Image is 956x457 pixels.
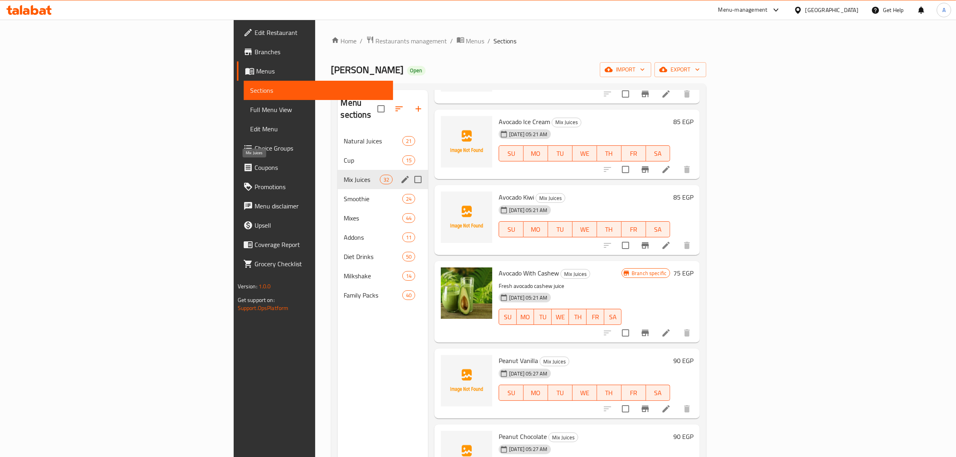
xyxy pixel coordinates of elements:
[237,61,393,81] a: Menus
[673,116,693,127] h6: 85 EGP
[551,387,569,399] span: TU
[366,36,447,46] a: Restaurants management
[255,220,387,230] span: Upsell
[673,267,693,279] h6: 75 EGP
[552,118,581,127] span: Mix Juices
[942,6,946,14] span: A
[237,196,393,216] a: Menu disclaimer
[344,252,402,261] div: Diet Drinks
[380,175,393,184] div: items
[677,84,697,104] button: delete
[677,323,697,343] button: delete
[636,236,655,255] button: Branch-specific-item
[502,148,520,159] span: SU
[573,145,597,161] button: WE
[338,208,428,228] div: Mixes44
[604,309,622,325] button: SA
[502,224,520,235] span: SU
[576,387,594,399] span: WE
[573,221,597,237] button: WE
[407,66,426,75] div: Open
[494,36,517,46] span: Sections
[399,173,411,186] button: edit
[649,224,667,235] span: SA
[255,259,387,269] span: Grocery Checklist
[237,23,393,42] a: Edit Restaurant
[402,194,415,204] div: items
[441,355,492,406] img: Peanut Vanilla
[661,404,671,414] a: Edit menu item
[607,311,619,323] span: SA
[403,253,415,261] span: 50
[441,116,492,167] img: Avocado Ice Cream
[597,145,622,161] button: TH
[403,234,415,241] span: 11
[552,118,581,127] div: Mix Juices
[524,221,548,237] button: MO
[572,311,583,323] span: TH
[402,252,415,261] div: items
[237,235,393,254] a: Coverage Report
[255,28,387,37] span: Edit Restaurant
[506,294,550,302] span: [DATE] 05:21 AM
[344,271,402,281] span: Milkshake
[338,170,428,189] div: Mix Juices32edit
[338,128,428,308] nav: Menu sections
[506,206,550,214] span: [DATE] 05:21 AM
[527,387,545,399] span: MO
[622,145,646,161] button: FR
[677,160,697,179] button: delete
[338,131,428,151] div: Natural Juices21
[238,281,257,292] span: Version:
[576,148,594,159] span: WE
[338,286,428,305] div: Family Packs40
[403,137,415,145] span: 21
[551,224,569,235] span: TU
[499,281,622,291] p: Fresh avocado cashew juice
[380,176,392,184] span: 32
[661,89,671,99] a: Edit menu item
[622,385,646,401] button: FR
[617,161,634,178] span: Select to update
[250,105,387,114] span: Full Menu View
[344,136,402,146] span: Natural Juices
[661,241,671,250] a: Edit menu item
[409,99,428,118] button: Add section
[654,62,706,77] button: export
[344,213,402,223] div: Mixes
[255,143,387,153] span: Choice Groups
[517,309,534,325] button: MO
[499,191,534,203] span: Avocado Kiwi
[457,36,485,46] a: Menus
[537,311,548,323] span: TU
[506,445,550,453] span: [DATE] 05:27 AM
[534,309,552,325] button: TU
[549,433,578,442] span: Mix Juices
[536,194,565,203] span: Mix Juices
[606,65,645,75] span: import
[590,311,601,323] span: FR
[237,158,393,177] a: Coupons
[250,124,387,134] span: Edit Menu
[499,430,547,443] span: Peanut Chocolate
[344,194,402,204] div: Smoothie
[237,177,393,196] a: Promotions
[520,311,531,323] span: MO
[338,189,428,208] div: Smoothie24
[402,290,415,300] div: items
[255,182,387,192] span: Promotions
[625,387,643,399] span: FR
[338,228,428,247] div: Addons11
[338,247,428,266] div: Diet Drinks50
[403,195,415,203] span: 24
[344,155,402,165] span: Cup
[677,236,697,255] button: delete
[646,221,671,237] button: SA
[344,233,402,242] span: Addons
[622,221,646,237] button: FR
[600,387,618,399] span: TH
[548,385,573,401] button: TU
[499,309,516,325] button: SU
[338,151,428,170] div: Cup15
